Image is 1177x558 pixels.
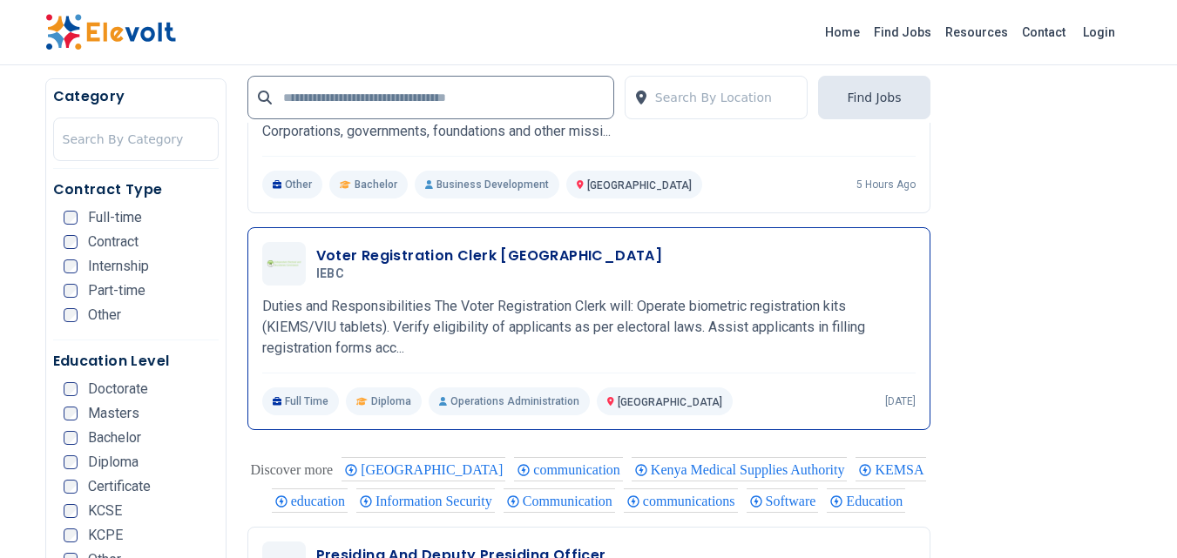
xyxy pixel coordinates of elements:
[262,387,340,415] p: Full Time
[88,382,148,396] span: Doctorate
[533,462,626,477] span: communication
[429,387,590,415] p: Operations Administration
[356,488,495,513] div: Information Security
[867,18,938,46] a: Find Jobs
[64,480,78,494] input: Certificate
[267,260,301,267] img: IEBC
[651,462,850,477] span: Kenya Medical Supplies Authority
[272,488,348,513] div: education
[64,259,78,273] input: Internship
[375,494,497,508] span: Information Security
[291,494,350,508] span: education
[53,351,219,372] h5: Education Level
[53,86,219,107] h5: Category
[587,179,692,192] span: [GEOGRAPHIC_DATA]
[624,488,738,513] div: communications
[64,407,78,420] input: Masters
[766,494,822,508] span: Software
[64,211,78,225] input: Full-time
[1072,15,1126,50] a: Login
[88,455,139,469] span: Diploma
[523,494,618,508] span: Communication
[88,284,145,298] span: Part-time
[64,308,78,322] input: Other
[355,178,397,192] span: Bachelor
[885,394,916,408] p: [DATE]
[938,18,1015,46] a: Resources
[361,462,508,477] span: [GEOGRAPHIC_DATA]
[88,235,139,249] span: Contract
[1015,18,1072,46] a: Contact
[45,14,176,50] img: Elevolt
[64,528,78,542] input: KCPE
[818,18,867,46] a: Home
[827,488,905,513] div: Education
[856,178,916,192] p: 5 hours ago
[88,308,121,322] span: Other
[846,494,908,508] span: Education
[251,458,334,482] div: These are topics related to the article that might interest you
[504,488,615,513] div: Communication
[747,488,819,513] div: Software
[262,171,323,198] p: Other
[64,382,78,396] input: Doctorate
[643,494,741,508] span: communications
[64,431,78,445] input: Bachelor
[856,457,926,481] div: KEMSA
[88,528,123,542] span: KCPE
[875,462,929,477] span: KEMSA
[514,457,623,481] div: communication
[818,76,930,119] button: Find Jobs
[316,266,344,282] span: IEBC
[64,455,78,469] input: Diploma
[88,431,141,445] span: Bachelor
[1090,474,1177,558] iframe: Chat Widget
[64,284,78,298] input: Part-time
[64,504,78,518] input: KCSE
[64,235,78,249] input: Contract
[262,242,916,415] a: IEBCVoter Registration Clerk [GEOGRAPHIC_DATA]IEBCDuties and Responsibilities The Voter Registrat...
[88,211,142,225] span: Full-time
[88,407,139,420] span: Masters
[415,171,559,198] p: Business Development
[618,396,722,408] span: [GEOGRAPHIC_DATA]
[632,457,848,481] div: Kenya Medical Supplies Authority
[371,394,411,408] span: Diploma
[88,504,122,518] span: KCSE
[262,296,916,359] p: Duties and Responsibilities The Voter Registration Clerk will: Operate biometric registration kit...
[316,245,663,266] h3: Voter Registration Clerk [GEOGRAPHIC_DATA]
[88,259,149,273] span: Internship
[53,179,219,200] h5: Contract Type
[342,457,505,481] div: Nairobi
[88,480,151,494] span: Certificate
